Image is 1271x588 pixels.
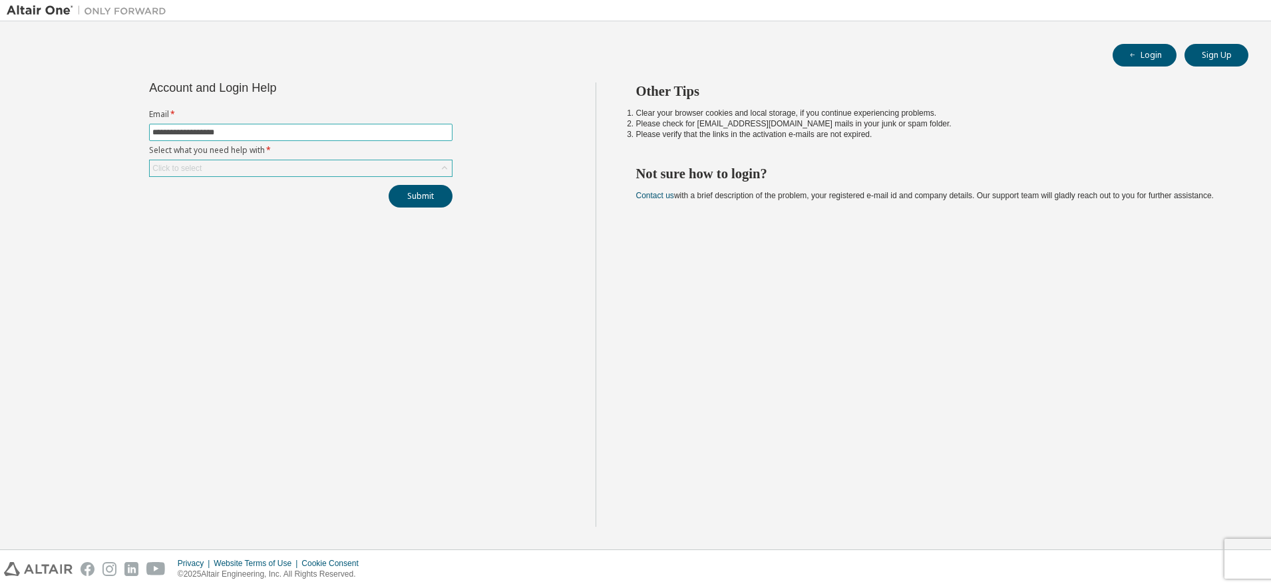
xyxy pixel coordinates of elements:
span: with a brief description of the problem, your registered e-mail id and company details. Our suppo... [636,191,1214,200]
img: altair_logo.svg [4,562,73,576]
button: Submit [389,185,453,208]
img: Altair One [7,4,173,17]
img: instagram.svg [102,562,116,576]
img: youtube.svg [146,562,166,576]
div: Cookie Consent [301,558,366,569]
label: Email [149,109,453,120]
label: Select what you need help with [149,145,453,156]
li: Please check for [EMAIL_ADDRESS][DOMAIN_NAME] mails in your junk or spam folder. [636,118,1225,129]
button: Sign Up [1184,44,1248,67]
h2: Not sure how to login? [636,165,1225,182]
button: Login [1113,44,1177,67]
li: Clear your browser cookies and local storage, if you continue experiencing problems. [636,108,1225,118]
div: Account and Login Help [149,82,392,93]
div: Privacy [178,558,214,569]
a: Contact us [636,191,674,200]
div: Click to select [150,160,452,176]
li: Please verify that the links in the activation e-mails are not expired. [636,129,1225,140]
h2: Other Tips [636,82,1225,100]
p: © 2025 Altair Engineering, Inc. All Rights Reserved. [178,569,367,580]
img: linkedin.svg [124,562,138,576]
div: Click to select [152,163,202,174]
div: Website Terms of Use [214,558,301,569]
img: facebook.svg [81,562,94,576]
